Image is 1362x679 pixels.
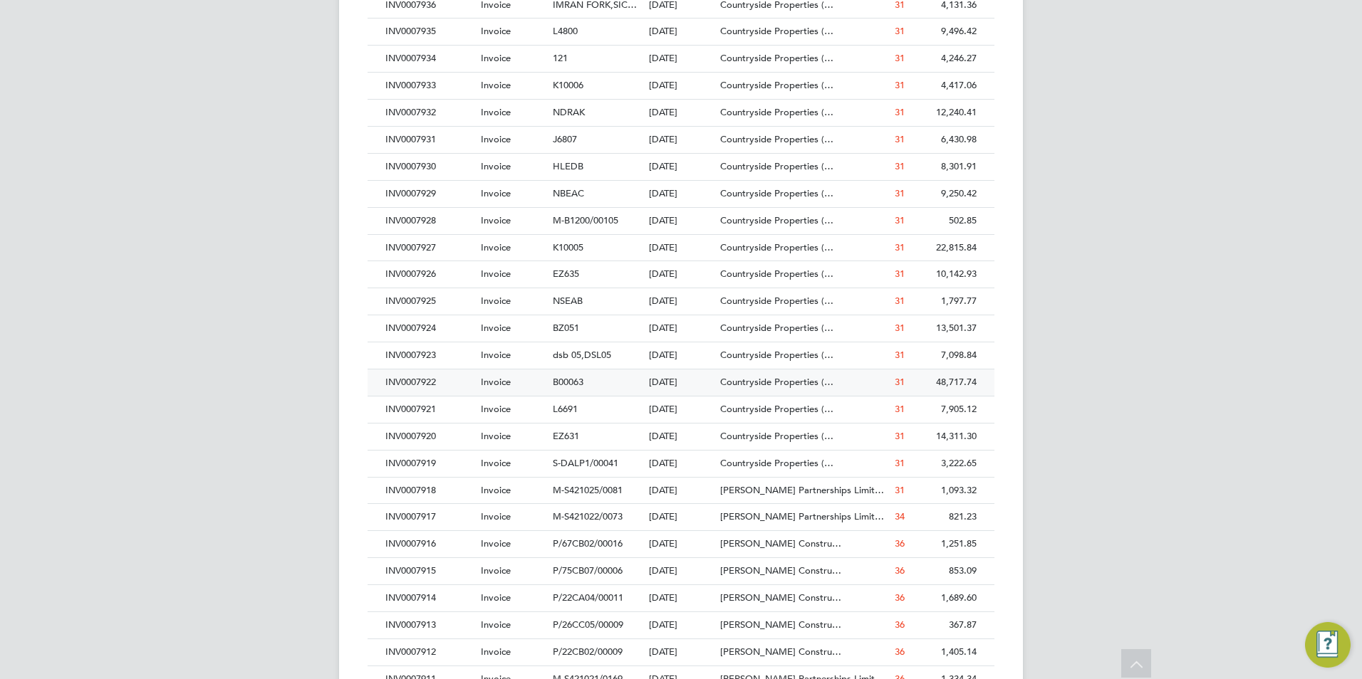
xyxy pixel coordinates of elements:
[645,19,717,45] div: [DATE]
[645,261,717,288] div: [DATE]
[908,315,980,342] div: 13,501.37
[720,430,833,442] span: Countryside Properties (…
[481,241,511,253] span: Invoice
[895,591,905,604] span: 36
[553,403,578,415] span: L6691
[382,531,477,557] div: INV0007916
[481,349,511,361] span: Invoice
[553,457,618,469] span: S-DALP1/00041
[382,558,477,584] div: INV0007915
[720,268,833,280] span: Countryside Properties (…
[895,214,905,226] span: 31
[645,478,717,504] div: [DATE]
[553,268,579,280] span: EZ635
[908,478,980,504] div: 1,093.32
[895,295,905,307] span: 31
[481,187,511,199] span: Invoice
[908,181,980,207] div: 9,250.42
[895,376,905,388] span: 31
[553,214,618,226] span: M-B1200/00105
[382,423,477,450] div: INV0007920
[481,322,511,334] span: Invoice
[645,288,717,315] div: [DATE]
[720,510,884,522] span: [PERSON_NAME] Partnerships Limit…
[382,127,477,153] div: INV0007931
[481,457,511,469] span: Invoice
[908,423,980,450] div: 14,311.30
[720,564,841,577] span: [PERSON_NAME] Constru…
[382,19,477,45] div: INV0007935
[382,46,477,72] div: INV0007934
[553,25,578,37] span: L4800
[481,160,511,172] span: Invoice
[895,619,905,631] span: 36
[720,241,833,253] span: Countryside Properties (…
[895,430,905,442] span: 31
[553,510,623,522] span: M-S421022/0073
[481,564,511,577] span: Invoice
[382,315,477,342] div: INV0007924
[645,154,717,180] div: [DATE]
[553,106,585,118] span: NDRAK
[720,295,833,307] span: Countryside Properties (…
[895,268,905,280] span: 31
[720,646,841,658] span: [PERSON_NAME] Constru…
[720,619,841,631] span: [PERSON_NAME] Constru…
[382,478,477,504] div: INV0007918
[645,612,717,638] div: [DATE]
[895,646,905,658] span: 36
[908,100,980,126] div: 12,240.41
[645,235,717,261] div: [DATE]
[720,187,833,199] span: Countryside Properties (…
[553,133,577,145] span: J6807
[895,106,905,118] span: 31
[720,484,884,496] span: [PERSON_NAME] Partnerships Limit…
[895,322,905,334] span: 31
[645,558,717,584] div: [DATE]
[645,342,717,369] div: [DATE]
[645,531,717,557] div: [DATE]
[481,430,511,442] span: Invoice
[908,612,980,638] div: 367.87
[481,376,511,388] span: Invoice
[553,349,611,361] span: dsb 05,DSL05
[895,52,905,64] span: 31
[895,403,905,415] span: 31
[481,79,511,91] span: Invoice
[720,591,841,604] span: [PERSON_NAME] Constru…
[382,154,477,180] div: INV0007930
[720,25,833,37] span: Countryside Properties (…
[895,25,905,37] span: 31
[908,235,980,261] div: 22,815.84
[720,322,833,334] span: Countryside Properties (…
[908,73,980,99] div: 4,417.06
[382,261,477,288] div: INV0007926
[382,451,477,477] div: INV0007919
[720,403,833,415] span: Countryside Properties (…
[553,484,623,496] span: M-S421025/0081
[553,160,583,172] span: HLEDB
[908,46,980,72] div: 4,246.27
[553,646,623,658] span: P/22CB02/00009
[1305,622,1351,668] button: Engage Resource Center
[481,295,511,307] span: Invoice
[382,73,477,99] div: INV0007933
[481,25,511,37] span: Invoice
[645,46,717,72] div: [DATE]
[481,214,511,226] span: Invoice
[382,612,477,638] div: INV0007913
[645,423,717,450] div: [DATE]
[645,100,717,126] div: [DATE]
[908,208,980,234] div: 502.85
[895,537,905,549] span: 36
[382,639,477,665] div: INV0007912
[481,52,511,64] span: Invoice
[553,322,579,334] span: BZ051
[645,504,717,530] div: [DATE]
[481,619,511,631] span: Invoice
[895,457,905,469] span: 31
[908,154,980,180] div: 8,301.91
[895,187,905,199] span: 31
[481,484,511,496] span: Invoice
[645,585,717,611] div: [DATE]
